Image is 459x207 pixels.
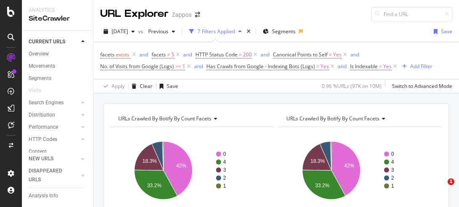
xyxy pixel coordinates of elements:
button: Save [430,25,452,38]
div: Segments [29,74,51,83]
span: Yes [333,49,342,61]
a: Visits [29,86,50,95]
span: 200 [243,49,252,61]
button: Switch to Advanced Mode [389,80,452,93]
button: Apply [100,80,125,93]
a: DISAPPEARED URLS [29,167,79,184]
a: Segments [29,74,87,83]
text: 2 [391,175,394,181]
button: and [139,50,148,58]
div: Performance [29,123,58,132]
text: 33.2% [315,183,329,188]
div: Zappos [172,11,192,19]
div: DISAPPEARED URLS [29,167,71,184]
span: facets [152,51,166,58]
span: 1 [448,178,454,185]
text: 42% [176,163,186,169]
h4: URLs Crawled By Botify By Count Facets [285,112,435,125]
div: SiteCrawler [29,14,86,24]
button: and [194,62,203,70]
text: 2 [223,175,226,181]
div: and [183,51,192,58]
div: and [261,51,270,58]
div: 7 Filters Applied [197,28,235,35]
svg: A chart. [278,134,439,207]
span: = [239,51,242,58]
div: Add Filter [410,63,432,70]
div: NEW URLS [29,154,53,163]
button: Previous [145,25,179,38]
text: 1 [391,183,394,189]
button: Clear [128,80,152,93]
div: Content [29,147,47,156]
span: Segments [272,28,296,35]
a: NEW URLS [29,154,79,163]
a: Performance [29,123,79,132]
div: Save [167,82,178,90]
a: Analysis Info [29,191,87,200]
text: 0 [391,151,394,157]
span: facets [100,51,115,58]
button: Save [156,80,178,93]
span: Is Indexable [350,63,378,70]
div: HTTP Codes [29,135,57,144]
iframe: Intercom live chat [430,178,451,199]
div: Visits [29,86,41,95]
text: 18.3% [310,158,325,164]
div: Overview [29,50,49,58]
button: and [350,50,359,58]
span: Canonical Points to Self [273,51,328,58]
a: HTTP Codes [29,135,79,144]
span: 1 [182,61,185,72]
text: 3 [223,167,226,173]
span: 5 [171,49,174,61]
div: CURRENT URLS [29,37,65,46]
div: Analytics [29,7,86,14]
span: = [379,63,382,70]
span: = [329,51,332,58]
a: Distribution [29,111,79,119]
text: 1 [223,183,226,189]
text: 4 [391,159,394,165]
span: exists [116,51,129,58]
div: and [139,51,148,58]
text: 42% [344,163,354,169]
button: 7 Filters Applied [186,25,245,38]
div: Analysis Info [29,191,58,200]
span: Yes [383,61,392,72]
span: HTTP Status Code [195,51,238,58]
div: arrow-right-arrow-left [195,12,200,18]
text: 18.3% [142,158,157,164]
input: Find a URL [371,7,452,21]
span: URLs Crawled By Botify By Count Facets [118,115,211,122]
div: Save [441,28,452,35]
a: Search Engines [29,98,79,107]
div: and [350,51,359,58]
div: and [338,63,347,70]
span: ≠ [167,51,170,58]
span: No. of Visits from Google (Logs) [100,63,174,70]
a: Content [29,147,87,156]
div: 0.96 % URLs ( 97K on 10M ) [322,82,382,90]
svg: A chart. [110,134,271,207]
span: URLs Crawled By Botify By Count Facets [286,115,379,122]
a: CURRENT URLS [29,37,79,46]
span: Has Crawls from Google - Indexing Bots (Logs) [206,63,315,70]
span: vs [138,28,145,35]
div: Switch to Advanced Mode [392,82,452,90]
div: Distribution [29,111,55,119]
button: Add Filter [399,61,432,72]
button: [DATE] [100,25,138,38]
span: Previous [145,28,168,35]
div: Apply [112,82,125,90]
div: times [245,27,252,36]
div: Search Engines [29,98,64,107]
div: URL Explorer [100,7,168,21]
button: Segments [259,25,299,38]
a: Overview [29,50,87,58]
span: = [316,63,319,70]
div: Movements [29,62,55,71]
text: 4 [223,159,226,165]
